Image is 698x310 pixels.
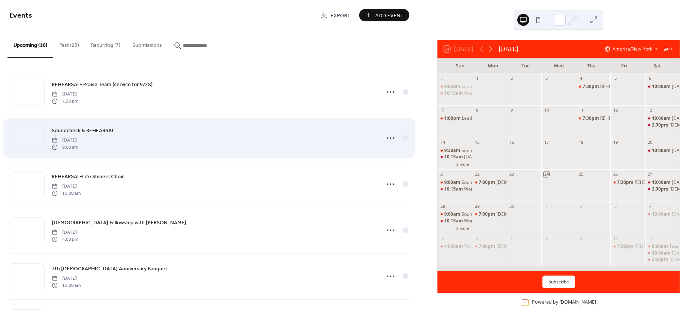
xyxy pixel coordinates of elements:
div: Worship Experience @ THE HARBORSIDE [437,90,472,97]
div: Team Victory Susan G Komen More Than Pink Walk [645,243,680,250]
div: Worship Experience @ THE HARBORSIDE [437,186,472,192]
div: 11 [578,107,584,113]
div: Saturday Morning Prayer [645,83,680,90]
div: Worship Experience @ THE HARBORSIDE [464,186,550,192]
button: Upcoming (16) [7,30,53,58]
div: Sat [641,58,674,73]
div: REHEARSAL-Women's Choir [600,83,658,90]
div: Leadership Lunch- Meeting [462,115,518,122]
span: 9:00 am [52,144,78,151]
div: 31 [440,76,445,81]
div: Powered by [532,299,596,306]
div: REHEARSAL-Praise Team [635,243,687,250]
div: 17 [544,139,549,145]
div: Evangelism @ Larkin Chase in Bowie, MD [645,122,680,128]
div: Fri [608,58,641,73]
span: [DATE] [52,137,78,144]
span: Soundcheck & REHEARSAL [52,127,115,135]
div: 23 [509,171,515,177]
div: 22 [474,171,480,177]
div: 3 [544,76,549,81]
div: 6 [474,235,480,241]
span: 10:00am [652,250,672,256]
div: 14 [440,139,445,145]
div: Sound Check- Women's Choir [461,148,523,154]
div: 28 [440,203,445,209]
div: 3 [613,203,618,209]
span: 9:00am [444,179,461,186]
span: 10:15am [444,218,464,224]
div: Evangelism @ Larkin Chase in Bowie, MD [645,256,680,263]
span: 2:30pm [652,256,670,263]
div: 18 [578,139,584,145]
span: 10:00am [652,148,672,154]
span: 11:00am [444,243,464,250]
div: 19 [613,139,618,145]
div: REHEARSAL- Women’s Choir [600,115,659,122]
div: Wed [542,58,575,73]
div: [DEMOGRAPHIC_DATA] Study [496,211,559,218]
div: Thu [575,58,608,73]
div: Sun [443,58,476,73]
div: 10 [544,107,549,113]
div: 7 [509,235,515,241]
div: 8 [474,107,480,113]
div: 24 [544,171,549,177]
span: Add Event [375,12,404,19]
div: Evangelism @ Doctors Comm Rehab [645,186,680,192]
div: 25 [578,171,584,177]
span: 4:00 pm [52,236,78,243]
div: [DEMOGRAPHIC_DATA] Study [496,243,559,250]
div: 12 [613,107,618,113]
span: 9:30am [444,148,461,154]
span: 10:15am [444,186,464,192]
div: 16 [509,139,515,145]
span: 10:00am [652,179,672,186]
div: 1 [474,76,480,81]
div: 1 [544,203,549,209]
div: 4 [647,203,653,209]
button: Past (23) [53,30,85,57]
div: Saturday Morning Prayer [645,115,680,122]
span: REHEARSAL-Life Shiners Choir [52,173,124,181]
span: 7:30pm [583,83,600,90]
div: Sound Check-Praise Team [461,83,516,90]
a: Soundcheck & REHEARSAL [52,126,115,135]
span: 2:30pm [652,122,670,128]
a: [DEMOGRAPHIC_DATA] Fellowship with [PERSON_NAME] [52,218,186,227]
span: [DATE] [52,91,78,98]
span: America/New_York [613,47,652,51]
div: Tue [509,58,542,73]
span: 7:00pm [479,179,496,186]
span: 9:00am [444,211,461,218]
div: 21 [440,171,445,177]
a: Export [315,9,356,21]
span: 9:00am [444,83,461,90]
div: Bible Study [472,179,506,186]
div: 2 [509,76,515,81]
span: Events [9,8,32,23]
div: 10 [613,235,618,241]
span: 7:30 pm [52,98,78,104]
div: 5 [613,76,618,81]
div: Worship Experience @ THE HARBORSIDE [464,90,550,97]
span: 10:00am [652,115,672,122]
div: REHEARSAL- Praise Team (service for 9/28) [610,179,645,186]
div: REHEARSAL-Praise Team [610,243,645,250]
div: 5 [440,235,445,241]
span: 10:00am [652,211,672,218]
span: 1:00pm [444,115,462,122]
a: 7th [DEMOGRAPHIC_DATA] Anniversary Banquet [52,264,168,273]
div: Soundcheck & REHEARSAL [461,211,517,218]
a: REHEARSAL- Praise Team (service for 9/28) [52,80,153,89]
span: [DATE] [52,183,81,190]
div: 13 [647,107,653,113]
div: [DATE] [499,45,518,54]
span: 7:30pm [583,115,600,122]
span: 8:00am [652,243,669,250]
div: 30 [509,203,515,209]
div: Saturday Morning Prayer [645,179,680,186]
a: [DOMAIN_NAME] [559,299,596,306]
span: Export [331,12,350,19]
